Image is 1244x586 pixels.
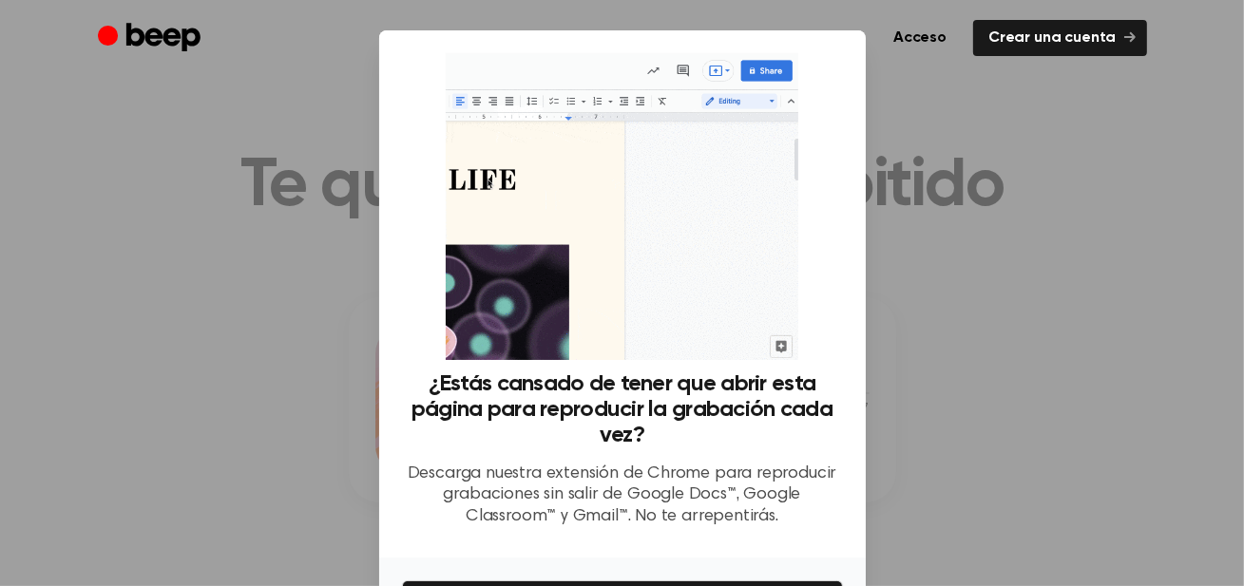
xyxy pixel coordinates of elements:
[878,20,962,56] a: Acceso
[988,30,1116,46] font: Crear una cuenta
[98,20,205,57] a: Bip
[973,20,1146,56] a: Crear una cuenta
[446,53,798,360] img: Extensión de pitido en acción
[411,372,833,446] font: ¿Estás cansado de tener que abrir esta página para reproducir la grabación cada vez?
[893,30,947,46] font: Acceso
[408,465,837,525] font: Descarga nuestra extensión de Chrome para reproducir grabaciones sin salir de Google Docs™, Googl...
